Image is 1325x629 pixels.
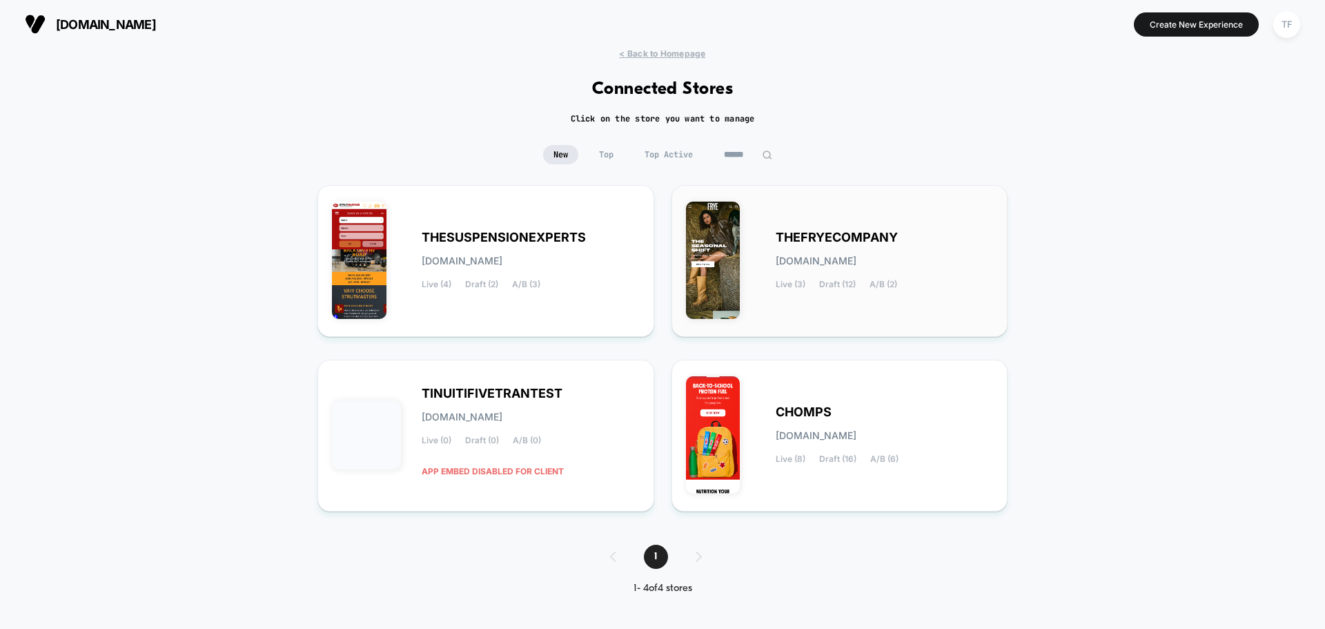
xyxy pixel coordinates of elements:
span: [DOMAIN_NAME] [422,412,502,422]
span: [DOMAIN_NAME] [776,256,856,266]
span: Top Active [634,145,703,164]
span: THEFRYECOMPANY [776,233,898,242]
span: A/B (6) [870,454,899,464]
span: TINUITIFIVETRANTEST [422,389,562,398]
span: Draft (12) [819,280,856,289]
span: A/B (0) [513,436,541,445]
span: Live (0) [422,436,451,445]
div: TF [1273,11,1300,38]
button: Create New Experience [1134,12,1259,37]
span: Draft (0) [465,436,499,445]
div: 1 - 4 of 4 stores [596,583,729,594]
span: APP EMBED DISABLED FOR CLIENT [422,459,564,483]
img: edit [762,150,772,160]
span: New [543,145,578,164]
button: TF [1269,10,1304,39]
span: Live (4) [422,280,451,289]
span: 1 [644,545,668,569]
img: TINUITIFIVETRANTEST [332,400,401,470]
span: Draft (16) [819,454,856,464]
span: THESUSPENSIONEXPERTS [422,233,586,242]
img: CHOMPS [686,376,740,494]
h1: Connected Stores [592,79,734,99]
span: Top [589,145,624,164]
img: Visually logo [25,14,46,35]
span: Draft (2) [465,280,498,289]
h2: Click on the store you want to manage [571,113,755,124]
span: Live (3) [776,280,805,289]
span: Live (8) [776,454,805,464]
img: THEFRYECOMPANY [686,202,740,319]
button: [DOMAIN_NAME] [21,13,160,35]
span: CHOMPS [776,407,832,417]
span: [DOMAIN_NAME] [422,256,502,266]
span: [DOMAIN_NAME] [56,17,156,32]
span: A/B (3) [512,280,540,289]
span: < Back to Homepage [619,48,705,59]
span: A/B (2) [870,280,897,289]
img: THESUSPENSIONEXPERTS [332,202,386,319]
span: [DOMAIN_NAME] [776,431,856,441]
